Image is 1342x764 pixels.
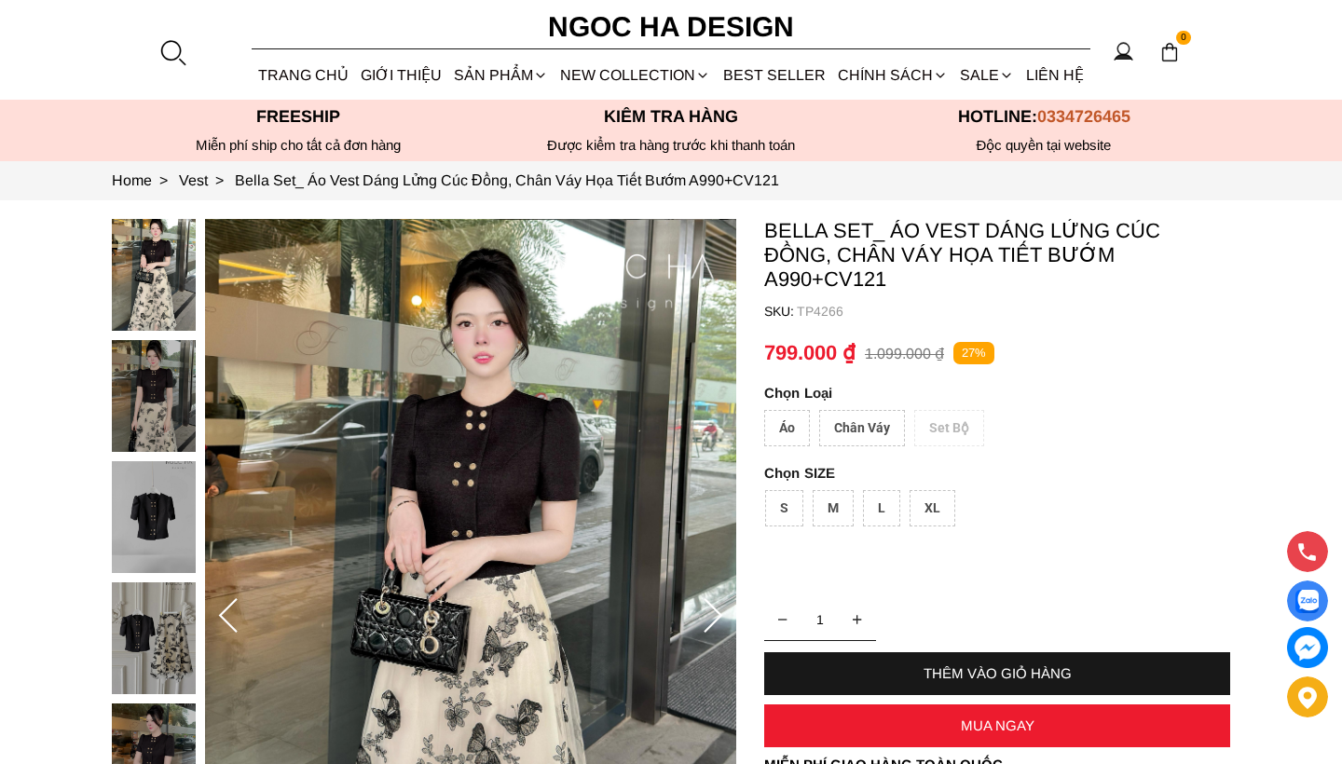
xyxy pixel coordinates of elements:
[857,107,1230,127] p: Hotline:
[764,385,1178,401] p: Loại
[1287,627,1328,668] a: messenger
[1037,107,1130,126] span: 0334726465
[112,340,196,452] img: Bella Set_ Áo Vest Dáng Lửng Cúc Đồng, Chân Váy Họa Tiết Bướm A990+CV121_mini_1
[112,219,196,331] img: Bella Set_ Áo Vest Dáng Lửng Cúc Đồng, Chân Váy Họa Tiết Bướm A990+CV121_mini_0
[764,341,856,365] p: 799.000 ₫
[865,345,944,362] p: 1.099.000 ₫
[819,410,905,446] div: Chân Váy
[857,137,1230,154] h6: Độc quyền tại website
[152,172,175,188] span: >
[531,5,811,49] a: Ngoc Ha Design
[448,50,555,100] div: SẢN PHẨM
[354,50,447,100] a: GIỚI THIỆU
[1159,42,1180,62] img: img-CART-ICON-ksit0nf1
[764,410,810,446] div: Áo
[208,172,231,188] span: >
[485,137,857,154] p: Được kiểm tra hàng trước khi thanh toán
[252,50,354,100] a: TRANG CHỦ
[717,50,831,100] a: BEST SELLER
[797,304,1230,319] p: TP4266
[764,717,1230,733] div: MUA NGAY
[112,137,485,154] div: Miễn phí ship cho tất cả đơn hàng
[764,304,797,319] h6: SKU:
[764,465,1230,481] p: SIZE
[813,490,854,526] div: M
[235,172,779,188] a: Link to Bella Set_ Áo Vest Dáng Lửng Cúc Đồng, Chân Váy Họa Tiết Bướm A990+CV121
[112,461,196,573] img: Bella Set_ Áo Vest Dáng Lửng Cúc Đồng, Chân Váy Họa Tiết Bướm A990+CV121_mini_2
[954,50,1020,100] a: SALE
[953,342,994,365] p: 27%
[1295,590,1319,613] img: Display image
[555,50,717,100] a: NEW COLLECTION
[112,582,196,694] img: Bella Set_ Áo Vest Dáng Lửng Cúc Đồng, Chân Váy Họa Tiết Bướm A990+CV121_mini_3
[112,107,485,127] p: Freeship
[764,601,876,638] input: Quantity input
[1176,31,1191,46] span: 0
[764,665,1230,681] div: THÊM VÀO GIỎ HÀNG
[831,50,953,100] div: Chính sách
[863,490,900,526] div: L
[1020,50,1090,100] a: LIÊN HỆ
[764,219,1230,292] p: Bella Set_ Áo Vest Dáng Lửng Cúc Đồng, Chân Váy Họa Tiết Bướm A990+CV121
[112,172,179,188] a: Link to Home
[179,172,235,188] a: Link to Vest
[765,490,803,526] div: S
[910,490,955,526] div: XL
[604,107,738,126] font: Kiểm tra hàng
[1287,580,1328,621] a: Display image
